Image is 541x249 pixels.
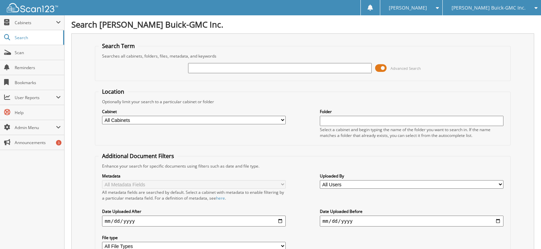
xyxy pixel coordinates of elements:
h1: Search [PERSON_NAME] Buick-GMC Inc. [71,19,534,30]
div: 3 [56,140,61,145]
label: Cabinet [102,109,286,114]
div: All metadata fields are searched by default. Select a cabinet with metadata to enable filtering b... [102,189,286,201]
label: Folder [320,109,503,114]
input: start [102,216,286,227]
div: Searches all cabinets, folders, files, metadata, and keywords [99,53,507,59]
legend: Search Term [99,42,138,50]
label: File type [102,235,286,240]
span: Announcements [15,140,61,145]
span: Reminders [15,65,61,71]
span: [PERSON_NAME] [389,6,427,10]
a: here [216,195,225,201]
span: Search [15,35,60,41]
legend: Additional Document Filters [99,152,177,160]
img: scan123-logo-white.svg [7,3,58,12]
span: Admin Menu [15,125,56,130]
span: Help [15,110,61,115]
label: Uploaded By [320,173,503,179]
div: Select a cabinet and begin typing the name of the folder you want to search in. If the name match... [320,127,503,138]
input: end [320,216,503,227]
iframe: Chat Widget [507,216,541,249]
span: Bookmarks [15,80,61,85]
span: Scan [15,50,61,56]
legend: Location [99,88,128,95]
span: [PERSON_NAME] Buick-GMC Inc. [452,6,526,10]
span: Advanced Search [390,66,421,71]
label: Metadata [102,173,286,179]
label: Date Uploaded Before [320,208,503,214]
div: Enhance your search for specific documents using filters such as date and file type. [99,163,507,169]
div: Optionally limit your search to a particular cabinet or folder [99,99,507,105]
label: Date Uploaded After [102,208,286,214]
span: User Reports [15,95,56,100]
span: Cabinets [15,20,56,26]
